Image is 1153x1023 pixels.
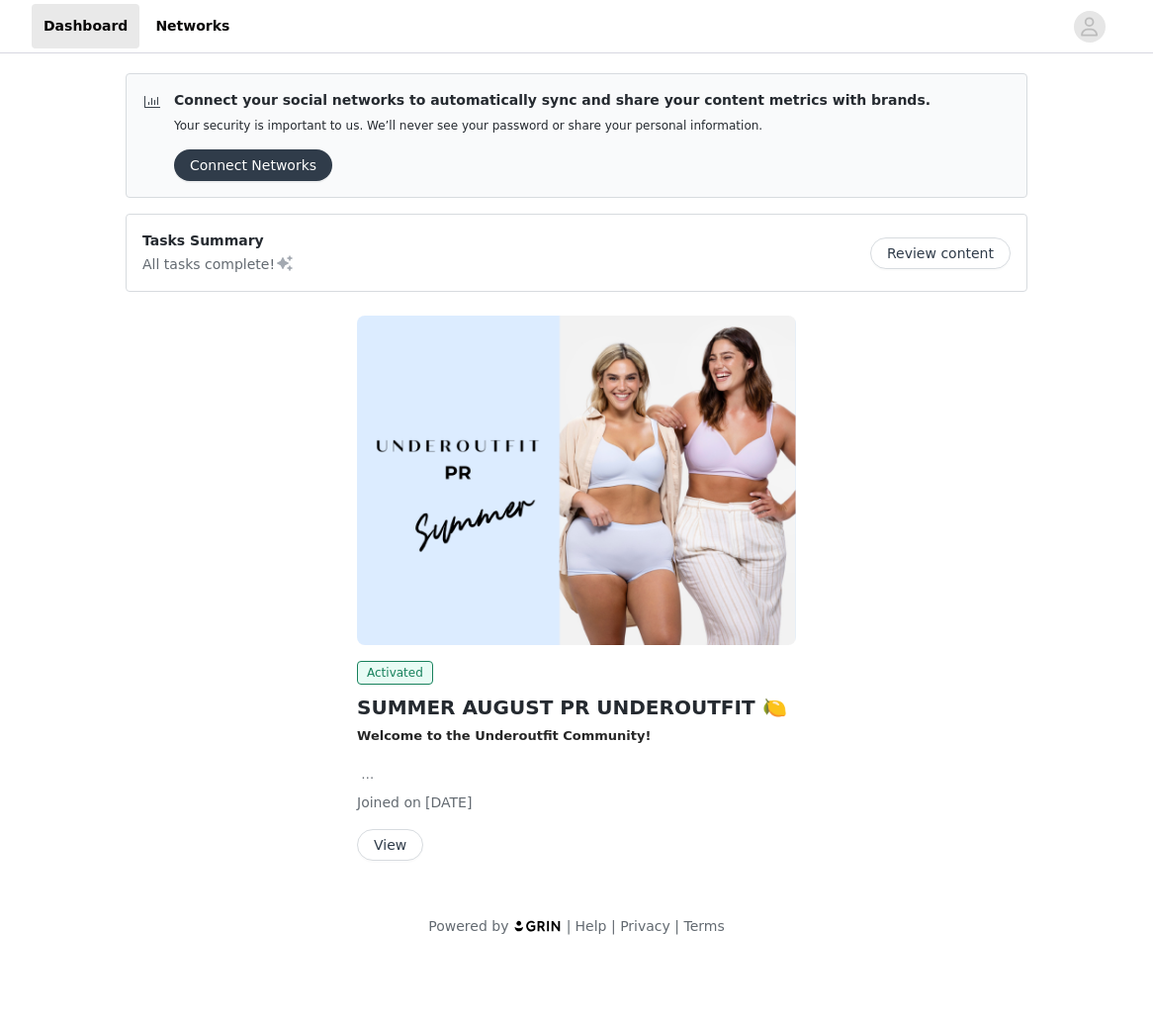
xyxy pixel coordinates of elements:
[620,918,670,934] a: Privacy
[357,829,423,861] button: View
[357,838,423,853] a: View
[611,918,616,934] span: |
[425,794,472,810] span: [DATE]
[142,251,295,275] p: All tasks complete!
[143,4,241,48] a: Networks
[174,119,931,134] p: Your security is important to us. We’ll never see your password or share your personal information.
[674,918,679,934] span: |
[576,918,607,934] a: Help
[870,237,1011,269] button: Review content
[357,316,796,645] img: Underoutfit
[428,918,508,934] span: Powered by
[357,794,421,810] span: Joined on
[683,918,724,934] a: Terms
[357,661,433,685] span: Activated
[513,919,563,932] img: logo
[357,728,651,743] strong: Welcome to the Underoutfit Community!
[174,149,332,181] button: Connect Networks
[142,231,295,251] p: Tasks Summary
[567,918,572,934] span: |
[1080,11,1099,43] div: avatar
[357,693,796,722] h2: SUMMER AUGUST PR UNDEROUTFIT 🍋
[174,90,931,111] p: Connect your social networks to automatically sync and share your content metrics with brands.
[32,4,139,48] a: Dashboard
